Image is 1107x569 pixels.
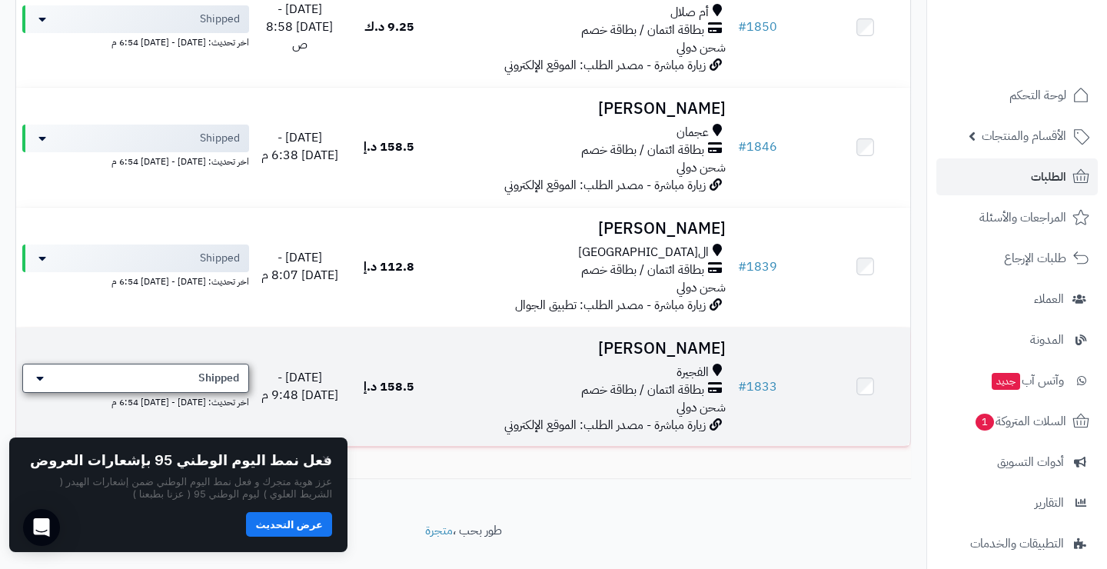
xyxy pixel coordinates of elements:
[992,373,1020,390] span: جديد
[504,416,706,434] span: زيارة مباشرة - مصدر الطلب: الموقع الإلكتروني
[997,451,1064,473] span: أدوات التسويق
[936,199,1098,236] a: المراجعات والأسئلة
[261,128,338,165] span: [DATE] - [DATE] 6:38 م
[22,33,249,49] div: اخر تحديث: [DATE] - [DATE] 6:54 م
[25,475,332,501] p: عزز هوية متجرك و فعل نمط اليوم الوطني ضمن إشعارات الهيدر ( الشريط العلوي ) ليوم الوطني 95 ( عزنا ...
[676,158,726,177] span: شحن دولي
[936,403,1098,440] a: السلات المتروكة1
[246,512,332,537] button: عرض التحديث
[676,364,709,381] span: الفجيرة
[1030,329,1064,351] span: المدونة
[976,414,994,431] span: 1
[738,258,746,276] span: #
[738,138,777,156] a: #1846
[738,138,746,156] span: #
[936,77,1098,114] a: لوحة التحكم
[515,296,706,314] span: زيارة مباشرة - مصدر الطلب: تطبيق الجوال
[200,12,240,27] span: Shipped
[200,131,240,146] span: Shipped
[581,261,704,279] span: بطاقة ائتمان / بطاقة خصم
[936,240,1098,277] a: طلبات الإرجاع
[261,248,338,284] span: [DATE] - [DATE] 8:07 م
[982,125,1066,147] span: الأقسام والمنتجات
[1004,248,1066,269] span: طلبات الإرجاع
[738,378,777,396] a: #1833
[440,340,725,358] h3: [PERSON_NAME]
[578,244,709,261] span: ال[GEOGRAPHIC_DATA]
[738,18,777,36] a: #1850
[364,18,414,36] span: 9.25 د.ك
[738,378,746,396] span: #
[738,258,777,276] a: #1839
[4,461,464,478] div: عرض 1 إلى 7 من 7 (1 صفحات)
[22,272,249,288] div: اخر تحديث: [DATE] - [DATE] 6:54 م
[22,393,249,409] div: اخر تحديث: [DATE] - [DATE] 6:54 م
[581,381,704,399] span: بطاقة ائتمان / بطاقة خصم
[676,38,726,57] span: شحن دولي
[23,509,60,546] div: Open Intercom Messenger
[936,484,1098,521] a: التقارير
[581,22,704,39] span: بطاقة ائتمان / بطاقة خصم
[504,176,706,195] span: زيارة مباشرة - مصدر الطلب: الموقع الإلكتروني
[200,251,240,266] span: Shipped
[22,152,249,168] div: اخر تحديث: [DATE] - [DATE] 6:54 م
[1031,166,1066,188] span: الطلبات
[970,533,1064,554] span: التطبيقات والخدمات
[676,398,726,417] span: شحن دولي
[676,278,726,297] span: شحن دولي
[440,100,725,118] h3: [PERSON_NAME]
[261,368,338,404] span: [DATE] - [DATE] 9:48 م
[504,56,706,75] span: زيارة مباشرة - مصدر الطلب: الموقع الإلكتروني
[670,4,709,22] span: أم صلال
[936,444,1098,481] a: أدوات التسويق
[936,321,1098,358] a: المدونة
[676,124,709,141] span: عجمان
[979,207,1066,228] span: المراجعات والأسئلة
[364,258,414,276] span: 112.8 د.إ
[1035,492,1064,514] span: التقارير
[1009,85,1066,106] span: لوحة التحكم
[364,138,414,156] span: 158.5 د.إ
[425,521,453,540] a: متجرة
[364,378,414,396] span: 158.5 د.إ
[198,371,239,386] span: Shipped
[936,362,1098,399] a: وآتس آبجديد
[738,18,746,36] span: #
[936,281,1098,318] a: العملاء
[936,525,1098,562] a: التطبيقات والخدمات
[581,141,704,159] span: بطاقة ائتمان / بطاقة خصم
[1034,288,1064,310] span: العملاء
[440,220,725,238] h3: [PERSON_NAME]
[990,370,1064,391] span: وآتس آب
[974,411,1066,432] span: السلات المتروكة
[30,453,332,468] h2: فعل نمط اليوم الوطني 95 بإشعارات العروض
[936,158,1098,195] a: الطلبات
